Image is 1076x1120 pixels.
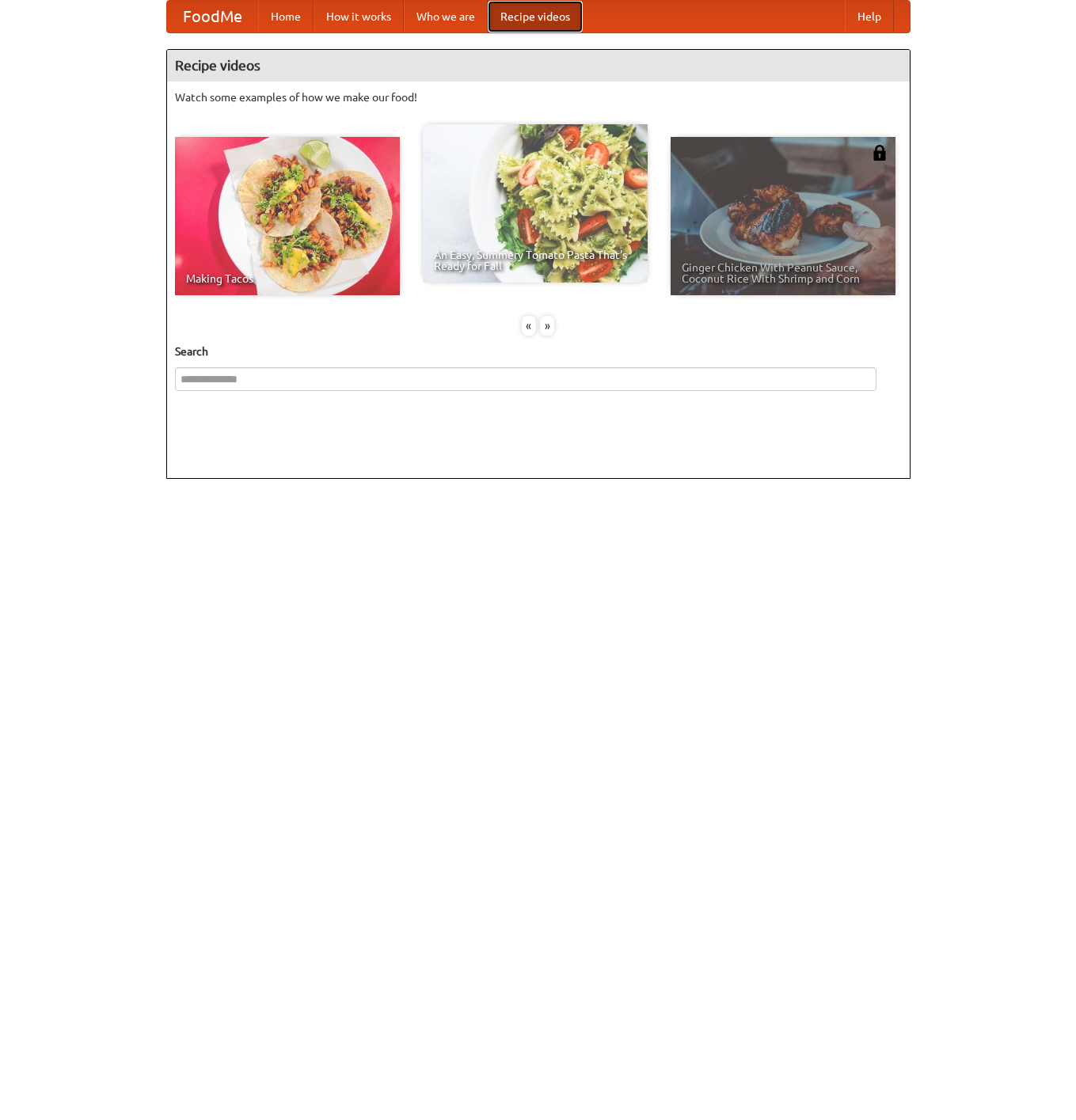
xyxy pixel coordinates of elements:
a: An Easy, Summery Tomato Pasta That's Ready for Fall [423,124,648,283]
div: « [522,316,536,336]
a: Home [258,1,314,32]
h5: Search [175,344,902,359]
h4: Recipe videos [167,50,910,82]
a: Who we are [404,1,488,32]
a: Help [845,1,894,32]
a: Recipe videos [488,1,583,32]
span: Making Tacos [186,273,389,284]
a: How it works [314,1,404,32]
img: 483408.png [872,145,888,161]
span: An Easy, Summery Tomato Pasta That's Ready for Fall [434,249,637,271]
a: FoodMe [167,1,258,32]
a: Making Tacos [175,137,400,295]
div: » [540,316,554,336]
p: Watch some examples of how we make our food! [175,89,902,105]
